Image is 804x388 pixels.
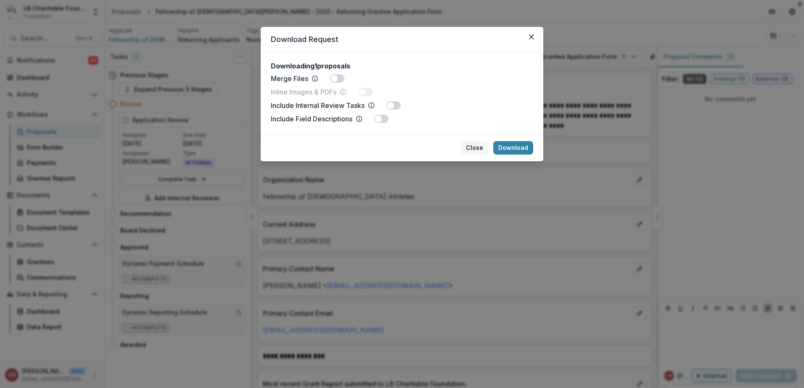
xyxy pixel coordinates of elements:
[271,114,352,124] p: Include Field Descriptions
[493,141,533,155] button: Download
[525,30,538,44] button: Close
[271,87,336,97] p: Inline Images & PDFs
[271,62,350,70] h2: Downloading 1 proposals
[461,141,488,155] button: Close
[271,73,308,84] p: Merge Files
[271,100,365,110] p: Include Internal Review Tasks
[261,27,543,52] header: Download Request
